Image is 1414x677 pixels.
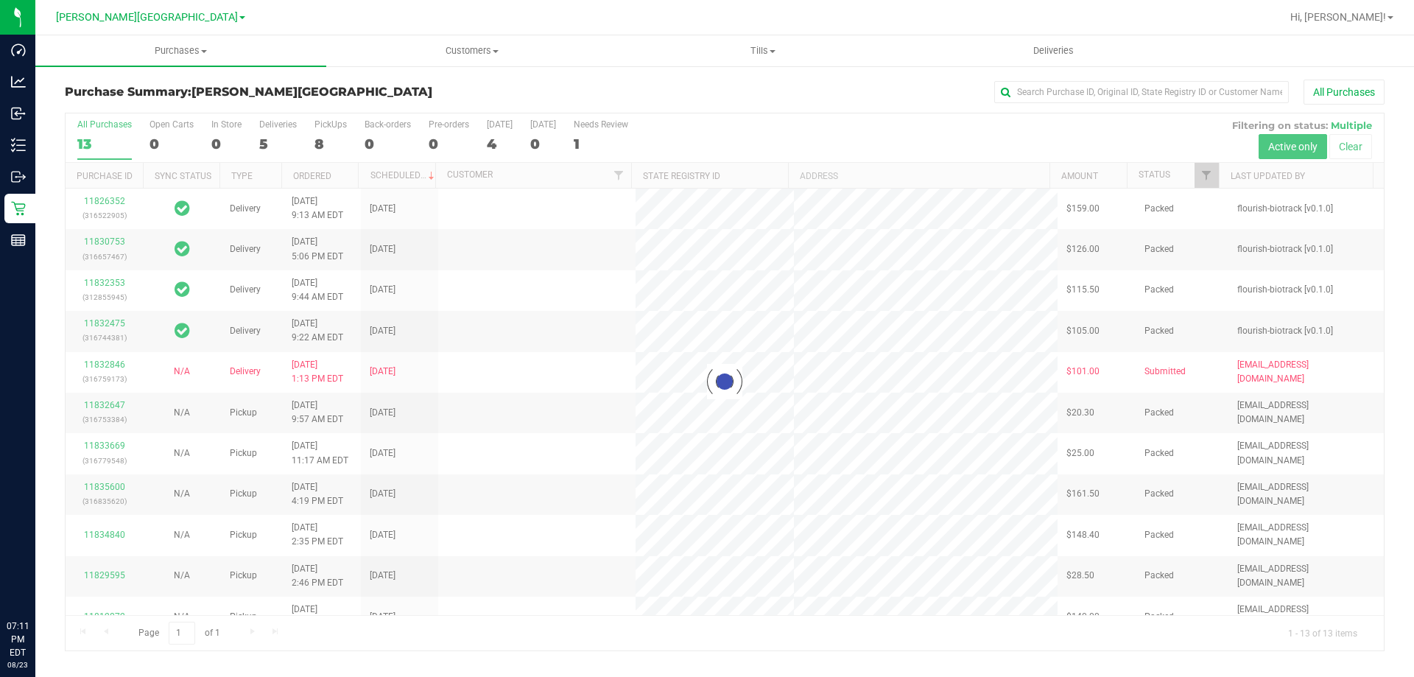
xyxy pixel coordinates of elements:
[43,557,61,575] iframe: Resource center unread badge
[1013,44,1094,57] span: Deliveries
[908,35,1199,66] a: Deliveries
[191,85,432,99] span: [PERSON_NAME][GEOGRAPHIC_DATA]
[1304,80,1385,105] button: All Purchases
[994,81,1289,103] input: Search Purchase ID, Original ID, State Registry ID or Customer Name...
[11,106,26,121] inline-svg: Inbound
[11,233,26,248] inline-svg: Reports
[618,44,907,57] span: Tills
[11,169,26,184] inline-svg: Outbound
[11,138,26,152] inline-svg: Inventory
[65,85,504,99] h3: Purchase Summary:
[35,35,326,66] a: Purchases
[617,35,908,66] a: Tills
[15,559,59,603] iframe: Resource center
[35,44,326,57] span: Purchases
[7,659,29,670] p: 08/23
[326,35,617,66] a: Customers
[11,43,26,57] inline-svg: Dashboard
[11,201,26,216] inline-svg: Retail
[7,620,29,659] p: 07:11 PM EDT
[327,44,616,57] span: Customers
[56,11,238,24] span: [PERSON_NAME][GEOGRAPHIC_DATA]
[11,74,26,89] inline-svg: Analytics
[1290,11,1386,23] span: Hi, [PERSON_NAME]!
